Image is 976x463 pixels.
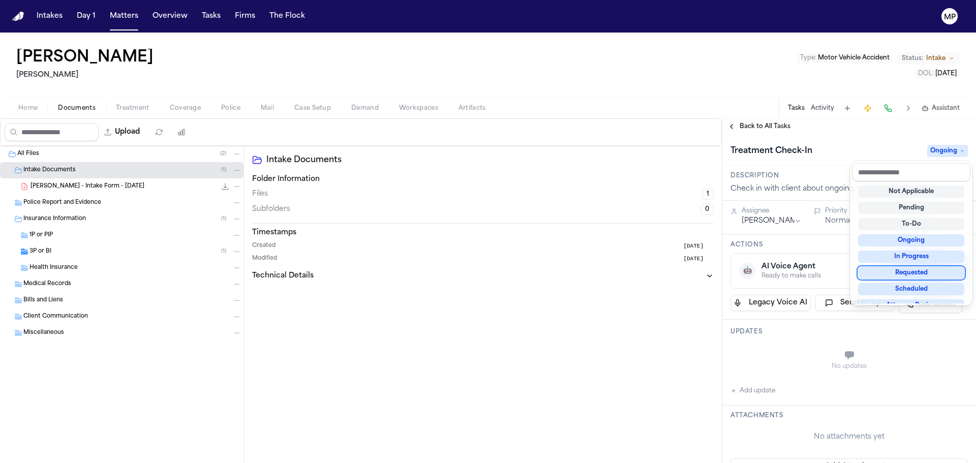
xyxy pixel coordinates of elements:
[858,218,964,230] div: To-Do
[927,145,968,157] span: Ongoing
[858,202,964,214] div: Pending
[858,251,964,263] div: In Progress
[858,299,964,312] div: Attorney Review
[858,267,964,279] div: Requested
[858,186,964,198] div: Not Applicable
[858,283,964,295] div: Scheduled
[858,234,964,246] div: Ongoing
